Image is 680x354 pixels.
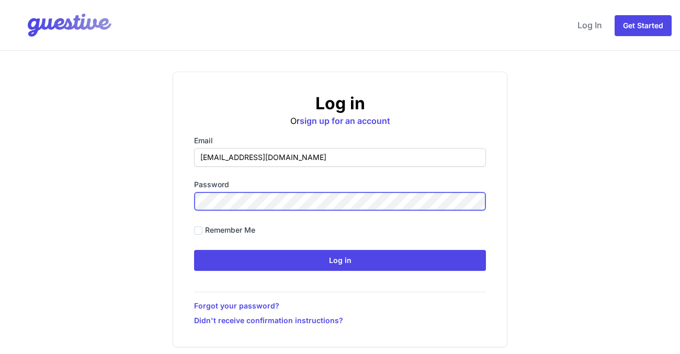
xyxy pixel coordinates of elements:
input: you@example.com [194,148,486,167]
label: Email [194,135,486,146]
label: Remember me [205,225,255,235]
img: Your Company [8,4,114,46]
a: Didn't receive confirmation instructions? [194,315,486,326]
label: Password [194,179,486,190]
input: Log in [194,250,486,271]
div: Or [194,93,486,127]
a: Forgot your password? [194,301,486,311]
a: sign up for an account [300,116,390,126]
a: Get Started [615,15,672,36]
a: Log In [573,13,606,38]
h2: Log in [194,93,486,114]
